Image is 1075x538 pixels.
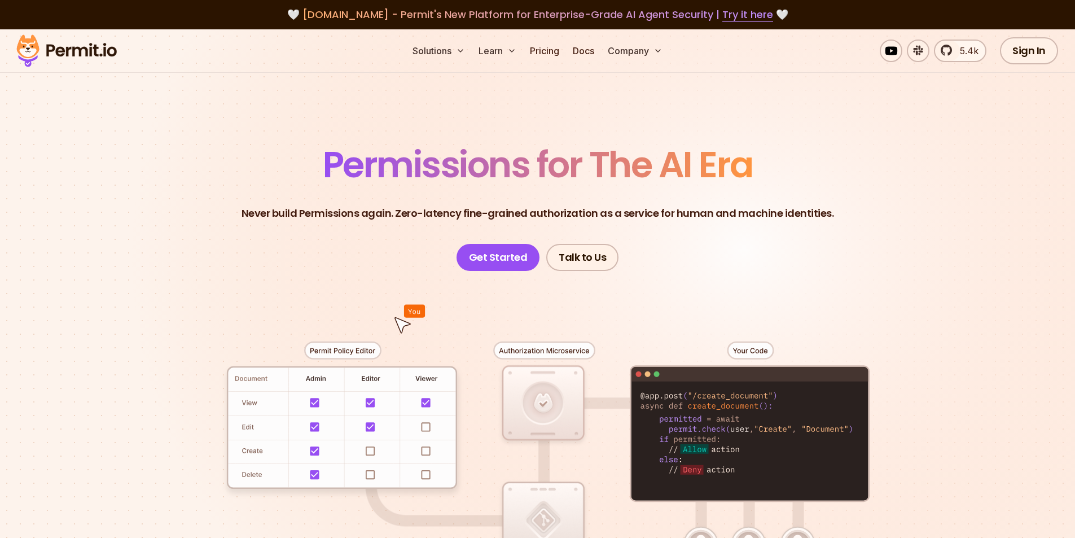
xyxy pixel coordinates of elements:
a: Sign In [1000,37,1058,64]
a: Try it here [722,7,773,22]
div: 🤍 🤍 [27,7,1048,23]
button: Company [603,40,667,62]
img: Permit logo [11,32,122,70]
a: 5.4k [934,40,986,62]
button: Solutions [408,40,470,62]
span: 5.4k [953,44,979,58]
span: [DOMAIN_NAME] - Permit's New Platform for Enterprise-Grade AI Agent Security | [302,7,773,21]
a: Talk to Us [546,244,618,271]
a: Docs [568,40,599,62]
span: Permissions for The AI Era [323,139,753,190]
a: Get Started [457,244,540,271]
p: Never build Permissions again. Zero-latency fine-grained authorization as a service for human and... [242,205,834,221]
button: Learn [474,40,521,62]
a: Pricing [525,40,564,62]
